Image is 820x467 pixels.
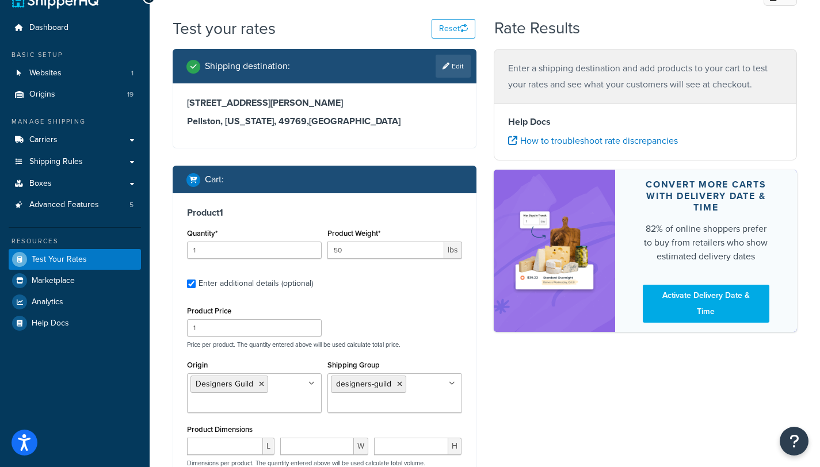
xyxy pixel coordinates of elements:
[9,84,141,105] li: Origins
[131,68,134,78] span: 1
[127,90,134,99] span: 19
[187,229,218,238] label: Quantity*
[336,378,391,390] span: designers-guild
[9,173,141,194] a: Boxes
[494,20,580,37] h2: Rate Results
[508,60,783,93] p: Enter a shipping destination and add products to your cart to test your rates and see what your c...
[29,179,52,189] span: Boxes
[9,249,141,270] a: Test Your Rates
[199,275,313,292] div: Enter additional details (optional)
[263,438,274,455] span: L
[187,361,208,369] label: Origin
[184,340,465,349] p: Price per product. The quantity entered above will be used calculate total price.
[129,200,134,210] span: 5
[32,319,69,328] span: Help Docs
[9,63,141,84] a: Websites1
[327,229,380,238] label: Product Weight*
[205,174,224,185] h2: Cart :
[9,50,141,60] div: Basic Setup
[9,17,141,39] a: Dashboard
[187,307,231,315] label: Product Price
[184,459,425,467] p: Dimensions per product. The quantity entered above will be used calculate total volume.
[432,19,475,39] button: Reset
[643,222,770,263] div: 82% of online shoppers prefer to buy from retailers who show estimated delivery dates
[9,84,141,105] a: Origins19
[187,242,322,259] input: 0.0
[187,207,462,219] h3: Product 1
[187,280,196,288] input: Enter additional details (optional)
[32,276,75,286] span: Marketplace
[29,135,58,145] span: Carriers
[327,242,444,259] input: 0.00
[9,117,141,127] div: Manage Shipping
[448,438,462,455] span: H
[32,297,63,307] span: Analytics
[508,115,783,129] h4: Help Docs
[327,361,380,369] label: Shipping Group
[173,17,276,40] h1: Test your rates
[32,255,87,265] span: Test Your Rates
[29,68,62,78] span: Websites
[354,438,368,455] span: W
[9,151,141,173] a: Shipping Rules
[508,134,678,147] a: How to troubleshoot rate discrepancies
[9,194,141,216] a: Advanced Features5
[9,313,141,334] a: Help Docs
[444,242,462,259] span: lbs
[187,116,462,127] h3: Pellston, [US_STATE], 49769 , [GEOGRAPHIC_DATA]
[187,425,253,434] label: Product Dimensions
[9,270,141,291] a: Marketplace
[196,378,253,390] span: Designers Guild
[9,236,141,246] div: Resources
[9,63,141,84] li: Websites
[511,190,598,312] img: feature-image-ddt-36eae7f7280da8017bfb280eaccd9c446f90b1fe08728e4019434db127062ab4.png
[29,200,99,210] span: Advanced Features
[29,157,83,167] span: Shipping Rules
[643,285,770,323] a: Activate Delivery Date & Time
[780,427,808,455] button: Open Resource Center
[205,61,290,71] h2: Shipping destination :
[29,23,68,33] span: Dashboard
[9,129,141,151] a: Carriers
[29,90,55,99] span: Origins
[9,194,141,216] li: Advanced Features
[9,292,141,312] a: Analytics
[436,55,471,78] a: Edit
[187,97,462,109] h3: [STREET_ADDRESS][PERSON_NAME]
[643,179,770,213] div: Convert more carts with delivery date & time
